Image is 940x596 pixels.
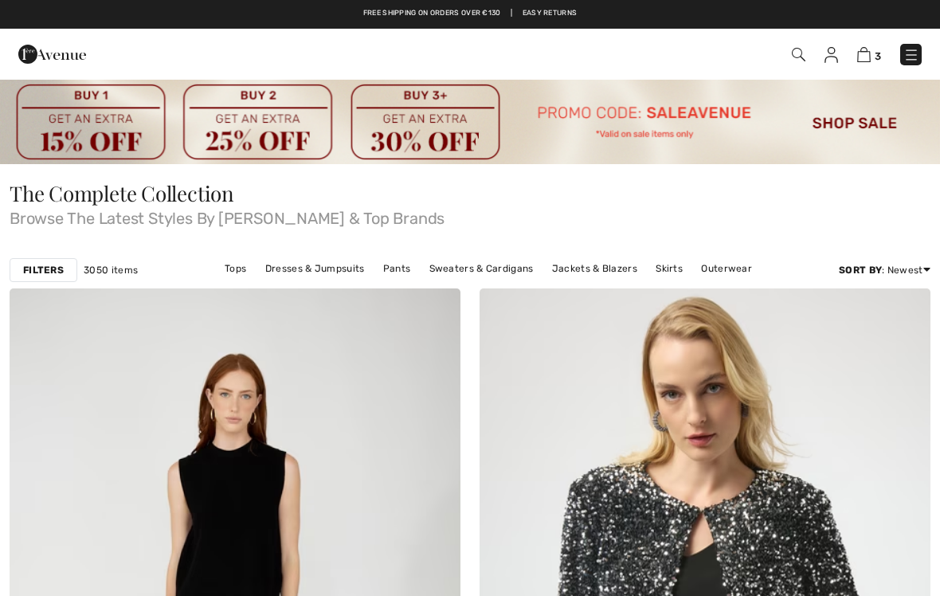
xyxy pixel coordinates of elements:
[10,179,234,207] span: The Complete Collection
[903,47,919,63] img: Menu
[10,204,930,226] span: Browse The Latest Styles By [PERSON_NAME] & Top Brands
[18,45,86,61] a: 1ère Avenue
[217,258,254,279] a: Tops
[648,258,691,279] a: Skirts
[693,258,760,279] a: Outerwear
[257,258,373,279] a: Dresses & Jumpsuits
[544,258,645,279] a: Jackets & Blazers
[839,265,882,276] strong: Sort By
[523,8,578,19] a: Easy Returns
[857,45,881,64] a: 3
[824,47,838,63] img: My Info
[511,8,512,19] span: |
[857,47,871,62] img: Shopping Bag
[839,263,930,277] div: : Newest
[23,263,64,277] strong: Filters
[18,38,86,70] img: 1ère Avenue
[375,258,419,279] a: Pants
[792,48,805,61] img: Search
[84,263,138,277] span: 3050 items
[875,50,881,62] span: 3
[363,8,501,19] a: Free shipping on orders over €130
[421,258,542,279] a: Sweaters & Cardigans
